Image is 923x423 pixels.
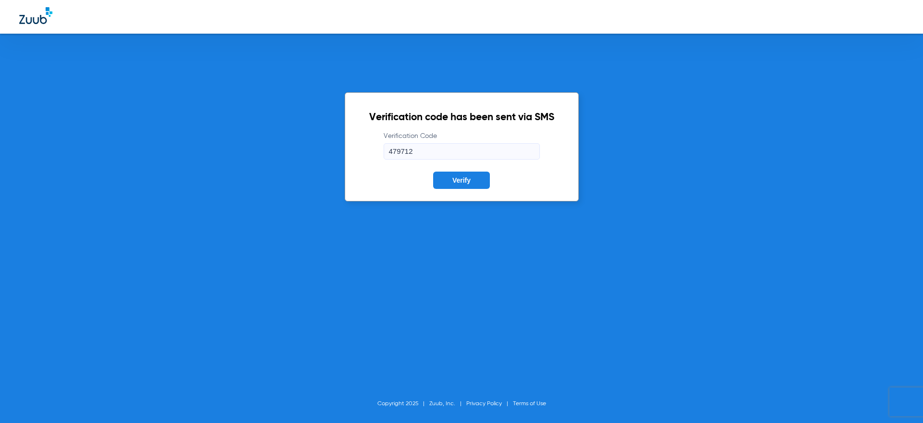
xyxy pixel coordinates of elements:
[384,143,540,160] input: Verification Code
[466,401,502,407] a: Privacy Policy
[377,399,429,409] li: Copyright 2025
[513,401,546,407] a: Terms of Use
[19,7,52,24] img: Zuub Logo
[369,113,554,123] h2: Verification code has been sent via SMS
[875,377,923,423] iframe: Chat Widget
[452,176,471,184] span: Verify
[429,399,466,409] li: Zuub, Inc.
[433,172,490,189] button: Verify
[384,131,540,160] label: Verification Code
